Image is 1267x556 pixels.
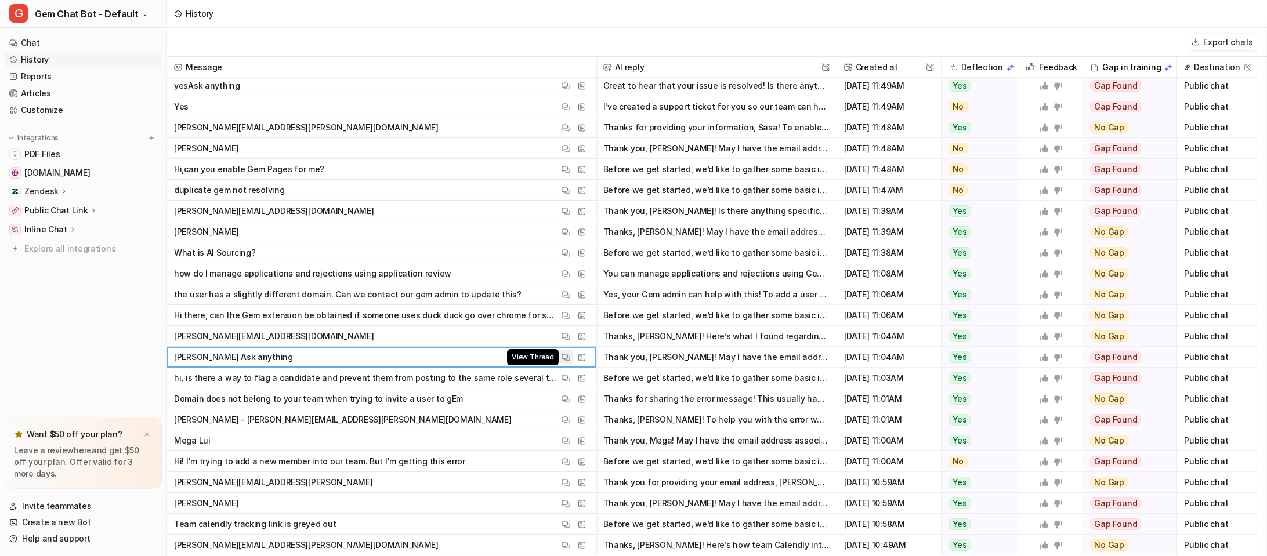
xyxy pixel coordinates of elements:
span: Yes [949,518,971,530]
button: Yes [942,242,1013,263]
span: Public chat [1182,514,1253,535]
button: Yes [942,514,1013,535]
span: Gap Found [1090,205,1141,217]
span: No Gap [1090,539,1128,551]
span: No Gap [1090,268,1128,279]
h2: Feedback [1039,57,1077,78]
p: [PERSON_NAME][EMAIL_ADDRESS][PERSON_NAME][DOMAIN_NAME] [174,535,439,555]
p: Integrations [17,133,59,143]
button: No Gap [1083,284,1169,305]
button: Thank you, [PERSON_NAME]! May I have the email address associated with your Gem account? [603,138,830,159]
button: No [942,159,1013,180]
button: Yes [942,368,1013,388]
span: Gap Found [1090,143,1141,154]
span: No [949,101,968,112]
a: Explore all integrations [5,241,162,257]
button: Export chats [1188,34,1258,50]
span: Yes [949,268,971,279]
span: Public chat [1182,472,1253,493]
span: View Thread [507,349,558,365]
a: Customize [5,102,162,118]
p: [PERSON_NAME] - [PERSON_NAME][EMAIL_ADDRESS][PERSON_NAME][DOMAIN_NAME] [174,409,511,430]
img: status.gem.com [12,169,19,176]
span: G [9,4,28,23]
span: No Gap [1090,330,1128,342]
span: Public chat [1182,284,1253,305]
button: No Gap [1083,242,1169,263]
span: No Gap [1090,435,1128,446]
span: Message [172,57,591,78]
span: Gap Found [1090,456,1141,467]
img: star [14,430,23,439]
img: Zendesk [12,188,19,195]
span: No [949,184,968,196]
button: No Gap [1083,535,1169,555]
img: Public Chat Link [12,207,19,214]
button: Yes [942,430,1013,451]
button: Before we get started, we’d like to gather some basic information to help us identify your accoun... [603,451,830,472]
span: Yes [949,435,971,446]
p: yesAsk anything [174,75,240,96]
img: x [143,431,150,438]
span: Public chat [1182,75,1253,96]
p: the user has a slightly different domain. Can we contact our gem admin to update this? [174,284,522,305]
img: PDF Files [12,151,19,158]
span: AI reply [601,57,832,78]
img: Inline Chat [12,226,19,233]
button: Thank you for providing your email address, [PERSON_NAME]! Let me check on the issue regarding th... [603,472,830,493]
p: Domain does not belong to your team when trying to invite a user to gEm [174,388,463,409]
button: No [942,451,1013,472]
span: Yes [949,122,971,133]
a: Help and support [5,530,162,547]
span: Yes [949,539,971,551]
span: Public chat [1182,201,1253,221]
a: Reports [5,68,162,85]
span: [DATE] 11:04AM [842,347,936,368]
span: Public chat [1182,221,1253,242]
p: [PERSON_NAME] Ask anything [174,347,293,368]
button: No Gap [1083,472,1169,493]
button: I've created a support ticket for you so our team can help enable Gem Pages on your account. One ... [603,96,830,117]
span: No Gap [1090,310,1128,321]
button: Gap Found [1083,96,1169,117]
p: What is AI Sourcing? [174,242,255,263]
span: [DATE] 11:00AM [842,451,936,472]
button: Yes [942,284,1013,305]
p: Want $50 off your plan? [27,428,122,440]
span: [DATE] 11:03AM [842,368,936,388]
button: No Gap [1083,326,1169,347]
span: Public chat [1182,263,1253,284]
button: Thank you, [PERSON_NAME]! Is there anything specific you’d like to know or accomplish with AI Sou... [603,201,830,221]
button: Yes, your Gem admin can help with this! To add a user with a different domain, your Gem admin wil... [603,284,830,305]
button: You can manage applications and rejections using Gem’s Application Review feature. Here’s how it ... [603,263,830,284]
button: Gap Found [1083,514,1169,535]
span: Public chat [1182,138,1253,159]
button: Yes [942,493,1013,514]
span: Yes [949,393,971,405]
span: Public chat [1182,493,1253,514]
span: [DATE] 11:39AM [842,201,936,221]
span: Public chat [1182,326,1253,347]
button: Yes [942,388,1013,409]
span: Yes [949,351,971,363]
span: Yes [949,330,971,342]
span: No Gap [1090,393,1128,405]
span: Gap Found [1090,351,1141,363]
p: [PERSON_NAME][EMAIL_ADDRESS][DOMAIN_NAME] [174,201,374,221]
span: Yes [949,497,971,509]
span: No Gap [1090,247,1128,259]
span: No [949,456,968,467]
button: Yes [942,117,1013,138]
span: No Gap [1090,477,1128,488]
span: Created at [842,57,936,78]
button: Gap Found [1083,493,1169,514]
p: [PERSON_NAME][EMAIL_ADDRESS][PERSON_NAME][DOMAIN_NAME] [174,117,439,138]
a: Chat [5,35,162,51]
span: No Gap [1090,289,1128,300]
p: [PERSON_NAME][EMAIL_ADDRESS][DOMAIN_NAME] [174,326,374,347]
span: Gap Found [1090,184,1141,196]
button: Thank you, Mega! May I have the email address associated with your Gem account? [603,430,830,451]
p: [PERSON_NAME] [174,493,238,514]
button: Thank you, [PERSON_NAME]! May I have the email address associated with your Gem account? This wil... [603,493,830,514]
button: Yes [942,201,1013,221]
